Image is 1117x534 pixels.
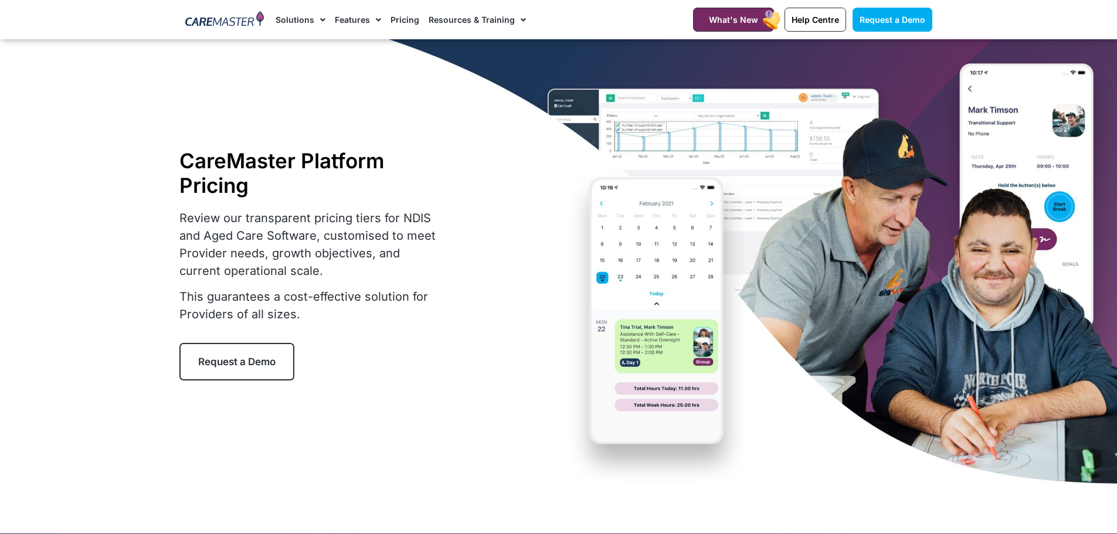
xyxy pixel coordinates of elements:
[198,356,276,368] span: Request a Demo
[709,15,758,25] span: What's New
[792,15,839,25] span: Help Centre
[693,8,774,32] a: What's New
[853,8,932,32] a: Request a Demo
[179,288,443,323] p: This guarantees a cost-effective solution for Providers of all sizes.
[860,15,925,25] span: Request a Demo
[179,209,443,280] p: Review our transparent pricing tiers for NDIS and Aged Care Software, customised to meet Provider...
[179,343,294,380] a: Request a Demo
[185,11,264,29] img: CareMaster Logo
[785,8,846,32] a: Help Centre
[179,148,443,198] h1: CareMaster Platform Pricing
